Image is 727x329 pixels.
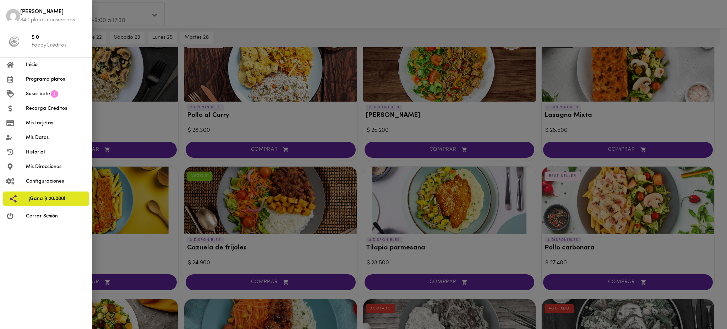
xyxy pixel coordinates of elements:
iframe: Messagebird Livechat Widget [686,288,720,322]
p: FoodyCréditos [32,42,86,49]
span: Historial [26,149,86,156]
span: [PERSON_NAME] [20,8,86,16]
span: Inicio [26,61,86,69]
span: Mis Datos [26,134,86,141]
span: Mis Direcciones [26,163,86,171]
span: Recarga Créditos [26,105,86,112]
span: ¡Gana $ 20.000! [29,195,83,203]
span: Configuraciones [26,178,86,185]
span: $ 0 [32,34,86,42]
span: Mis tarjetas [26,119,86,127]
img: foody-creditos-black.png [9,36,20,47]
span: Cerrar Sesión [26,212,86,220]
span: Programa platos [26,76,86,83]
p: 840 platos consumidos [20,16,86,24]
span: Suscríbete [26,90,50,98]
